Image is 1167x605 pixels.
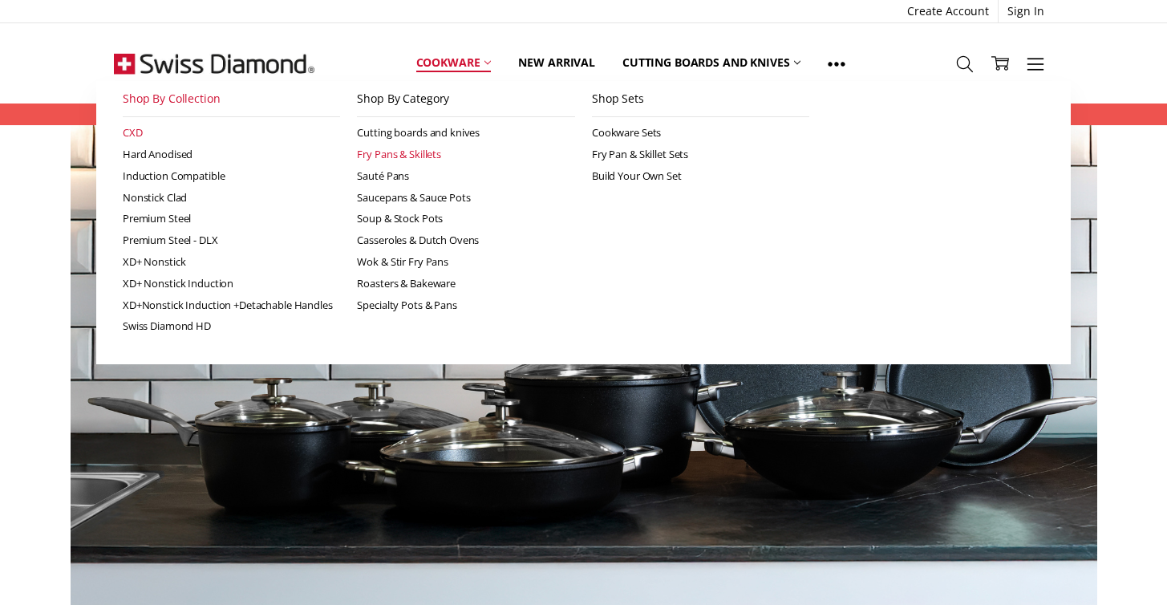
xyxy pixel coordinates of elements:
img: Free Shipping On Every Order [114,23,314,104]
a: Shop Sets [592,81,810,117]
a: New arrival [504,45,608,80]
a: Cookware [403,45,505,80]
a: Shop By Category [357,81,575,117]
a: Show All [814,45,859,81]
a: Cutting boards and knives [609,45,815,80]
